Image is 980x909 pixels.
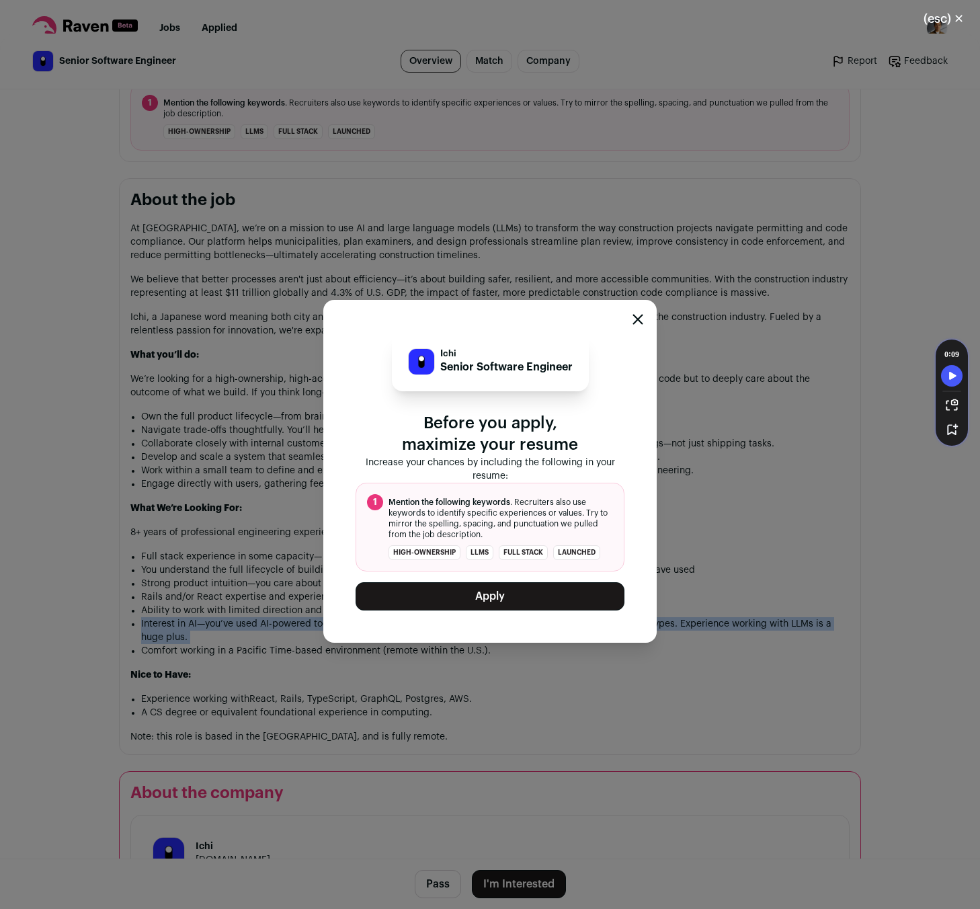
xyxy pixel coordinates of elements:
[553,545,600,560] li: launched
[409,349,434,374] img: e87de580beedf5e10dce9862e311b325d0ad55dc05732176583a71a8c431fab4.jpg
[356,413,624,456] p: Before you apply, maximize your resume
[466,545,493,560] li: LLMs
[440,348,573,359] p: Ichi
[499,545,548,560] li: full stack
[440,359,573,375] p: Senior Software Engineer
[356,582,624,610] button: Apply
[367,494,383,510] span: 1
[389,545,460,560] li: high-ownership
[632,314,643,325] button: Close modal
[389,498,510,506] span: Mention the following keywords
[356,456,624,483] p: Increase your chances by including the following in your resume:
[389,497,613,540] span: . Recruiters also use keywords to identify specific experiences or values. Try to mirror the spel...
[907,4,980,34] button: Close modal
